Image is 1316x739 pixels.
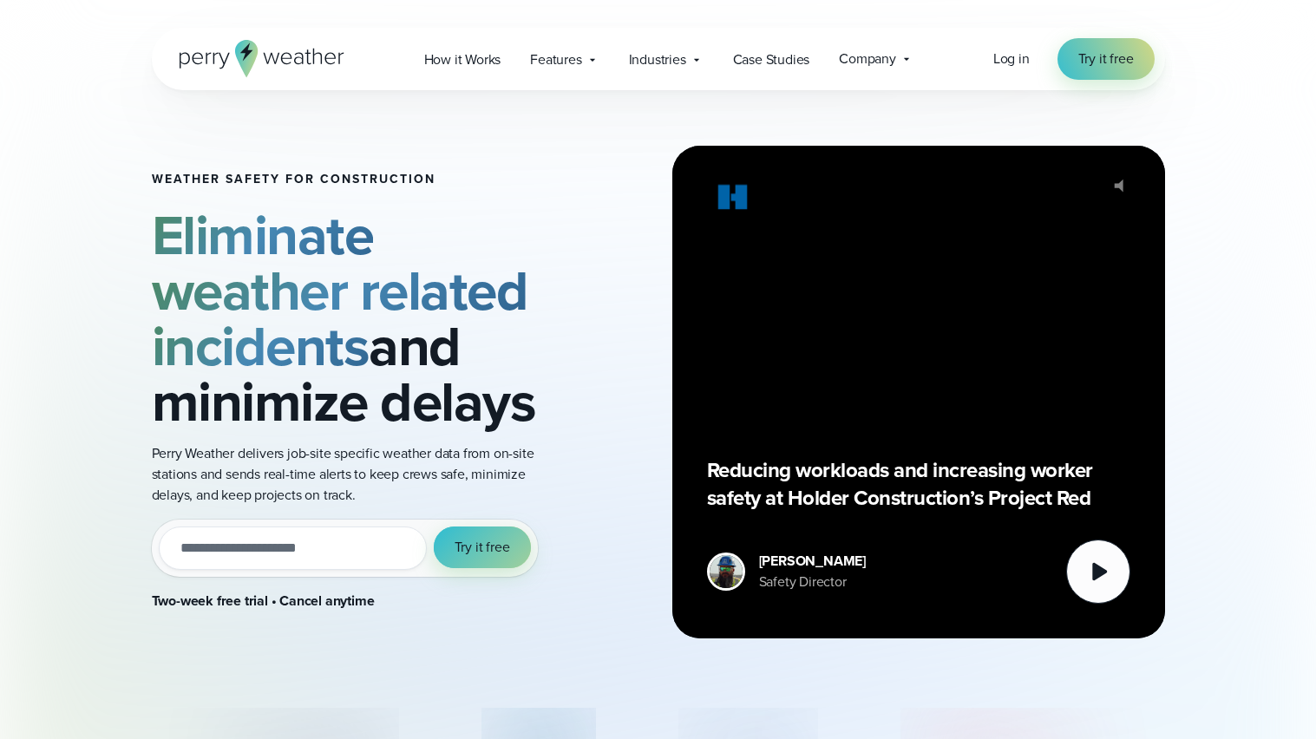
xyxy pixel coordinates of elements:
p: Reducing workloads and increasing worker safety at Holder Construction’s Project Red [707,456,1130,512]
p: Perry Weather delivers job-site specific weather data from on-site stations and sends real-time a... [152,443,558,506]
div: [PERSON_NAME] [759,551,866,572]
span: Industries [629,49,686,70]
span: Try it free [455,537,510,558]
span: Case Studies [733,49,810,70]
a: Try it free [1057,38,1155,80]
a: How it Works [409,42,516,77]
span: Company [839,49,896,69]
span: Features [530,49,581,70]
h2: and minimize delays [152,207,558,429]
div: Safety Director [759,572,866,592]
strong: Eliminate weather related incidents [152,194,528,387]
img: Holder.svg [707,180,759,220]
a: Case Studies [718,42,825,77]
img: Merco Chantres Headshot [710,555,743,588]
h1: Weather safety for Construction [152,173,558,186]
span: How it Works [424,49,501,70]
button: Try it free [434,526,531,568]
span: Try it free [1078,49,1134,69]
a: Log in [993,49,1030,69]
strong: Two-week free trial • Cancel anytime [152,591,375,611]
